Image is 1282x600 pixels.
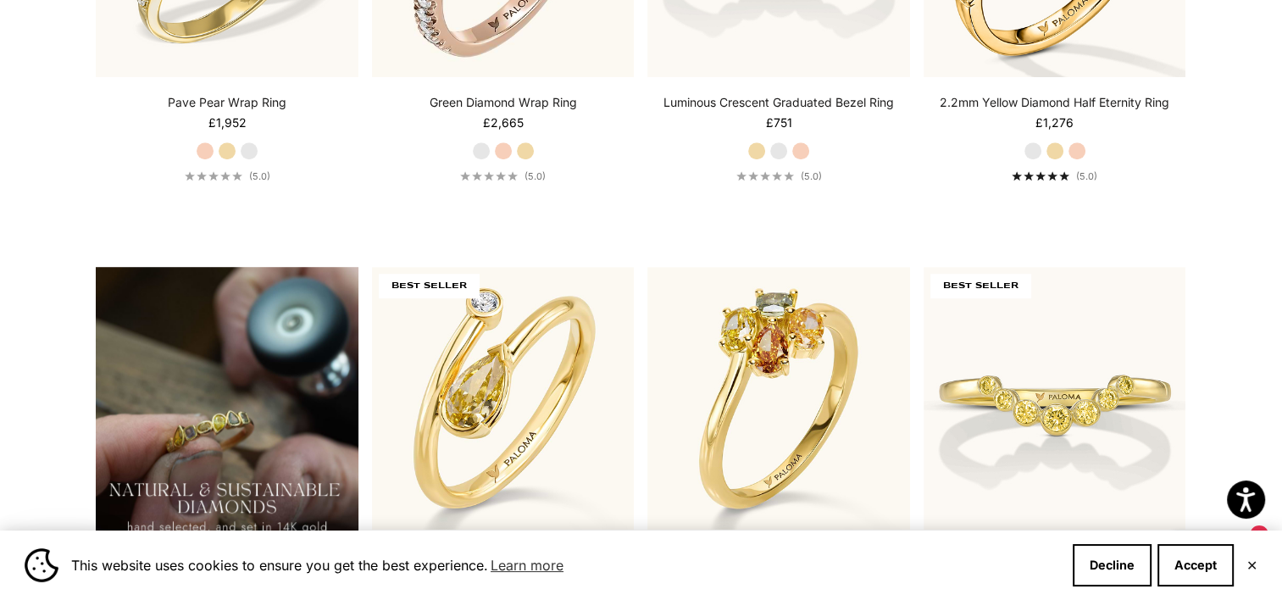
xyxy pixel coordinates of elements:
[1012,170,1097,182] a: 5.0 out of 5.0 stars(5.0)
[647,267,910,530] img: #YellowGold
[524,170,546,182] span: (5.0)
[430,94,577,111] a: Green Diamond Wrap Ring
[168,94,286,111] a: Pave Pear Wrap Ring
[1246,560,1257,570] button: Close
[488,553,566,578] a: Learn more
[483,114,524,131] sale-price: £2,665
[71,553,1059,578] span: This website uses cookies to ensure you get the best experience.
[249,170,270,182] span: (5.0)
[460,171,518,181] div: 5.0 out of 5.0 stars
[924,267,1186,530] img: #YellowGold
[372,267,635,530] img: #YellowGold
[1157,544,1234,586] button: Accept
[1012,171,1069,181] div: 5.0 out of 5.0 stars
[801,170,822,182] span: (5.0)
[1076,170,1097,182] span: (5.0)
[736,170,822,182] a: 5.0 out of 5.0 stars(5.0)
[930,274,1030,297] span: BEST SELLER
[766,114,792,131] sale-price: £751
[379,274,479,297] span: BEST SELLER
[663,94,894,111] a: Luminous Crescent Graduated Bezel Ring
[1073,544,1152,586] button: Decline
[185,171,242,181] div: 5.0 out of 5.0 stars
[940,94,1169,111] a: 2.2mm Yellow Diamond Half Eternity Ring
[460,170,546,182] a: 5.0 out of 5.0 stars(5.0)
[736,171,794,181] div: 5.0 out of 5.0 stars
[208,114,247,131] sale-price: £1,952
[1035,114,1074,131] sale-price: £1,276
[185,170,270,182] a: 5.0 out of 5.0 stars(5.0)
[25,548,58,582] img: Cookie banner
